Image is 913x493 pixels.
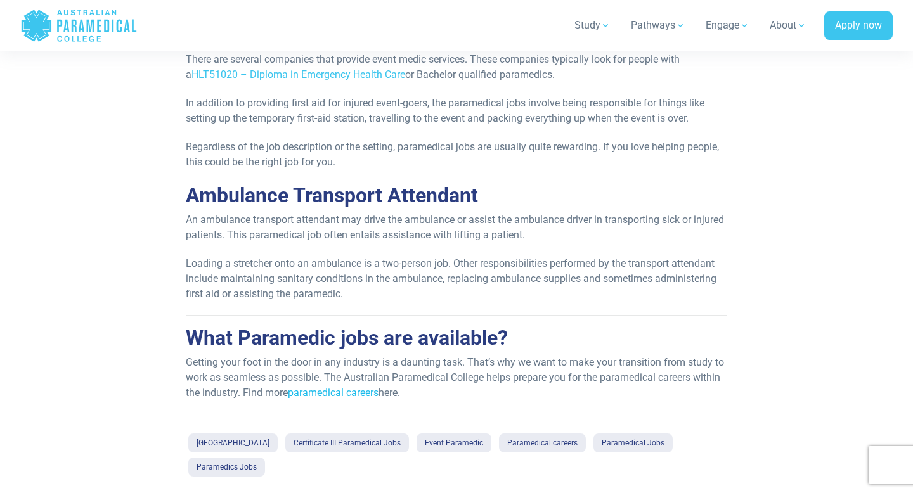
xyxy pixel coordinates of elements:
[417,433,491,452] a: Event Paramedic
[186,356,724,399] span: Getting your foot in the door in any industry is a daunting task. That’s why we want to make your...
[762,8,814,43] a: About
[623,8,693,43] a: Pathways
[20,5,138,46] a: Australian Paramedical College
[188,433,278,452] a: [GEOGRAPHIC_DATA]
[188,458,265,477] a: Paramedics Jobs
[499,433,586,452] a: Paramedical careers
[186,139,727,170] p: Regardless of the job description or the setting, paramedical jobs are usually quite rewarding. I...
[567,8,618,43] a: Study
[593,433,673,452] a: Paramedical Jobs
[186,52,727,82] p: There are several companies that provide event medic services. These companies typically look for...
[698,8,757,43] a: Engage
[824,11,893,41] a: Apply now
[186,183,727,207] h2: Ambulance Transport Attendant
[285,433,409,452] a: Certificate III Paramedical Jobs
[191,68,405,80] a: HLT51020 – Diploma in Emergency Health Care
[379,387,400,399] span: here.
[186,212,727,243] p: An ambulance transport attendant may drive the ambulance or assist the ambulance driver in transp...
[186,326,727,350] h2: What Paramedic jobs are available?
[186,96,727,126] p: In addition to providing first aid for injured event-goers, the paramedical jobs involve being re...
[186,256,727,302] p: Loading a stretcher onto an ambulance is a two-person job. Other responsibilities performed by th...
[288,387,379,399] a: paramedical careers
